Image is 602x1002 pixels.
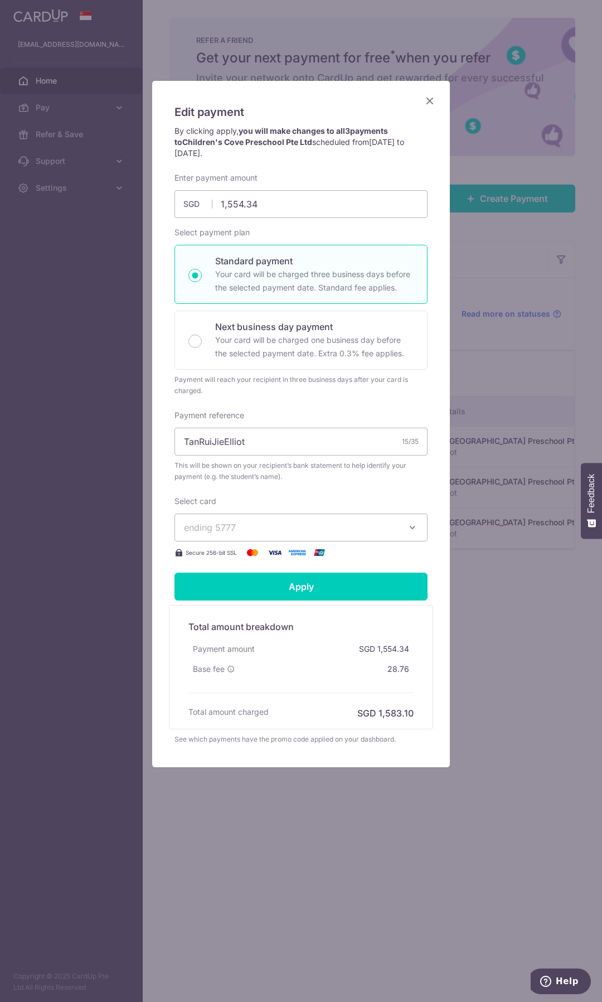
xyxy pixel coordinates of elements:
[357,706,414,720] h6: SGD 1,583.10
[174,103,428,121] h5: Edit payment
[184,522,236,533] span: ending 5777
[193,664,225,675] span: Base fee
[586,474,596,513] span: Feedback
[174,190,428,218] input: 0.00
[183,199,212,210] span: SGD
[286,546,308,559] img: American Express
[188,620,414,633] h5: Total amount breakdown
[174,227,250,238] label: Select payment plan
[581,463,602,539] button: Feedback - Show survey
[383,659,414,679] div: 28.76
[174,573,428,601] input: Apply
[264,546,286,559] img: Visa
[188,639,259,659] div: Payment amount
[174,410,244,421] label: Payment reference
[215,254,414,268] p: Standard payment
[215,268,414,294] p: Your card will be charged three business days before the selected payment date. Standard fee appl...
[186,548,237,557] span: Secure 256-bit SSL
[241,546,264,559] img: Mastercard
[402,436,419,447] div: 15/35
[423,94,436,108] button: Close
[308,546,331,559] img: UnionPay
[174,126,388,147] strong: you will make changes to all payments to
[355,639,414,659] div: SGD 1,554.34
[188,706,269,718] h6: Total amount charged
[174,125,428,159] p: By clicking apply, scheduled from .
[345,126,350,135] span: 3
[174,734,428,745] div: See which payments have the promo code applied on your dashboard.
[174,496,216,507] label: Select card
[174,460,428,482] span: This will be shown on your recipient’s bank statement to help identify your payment (e.g. the stu...
[531,969,591,996] iframe: Opens a widget where you can find more information
[174,514,428,541] button: ending 5777
[182,137,312,147] span: Children's Cove Preschool Pte Ltd
[215,333,414,360] p: Your card will be charged one business day before the selected payment date. Extra 0.3% fee applies.
[215,320,414,333] p: Next business day payment
[174,374,428,396] div: Payment will reach your recipient in three business days after your card is charged.
[174,172,258,183] label: Enter payment amount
